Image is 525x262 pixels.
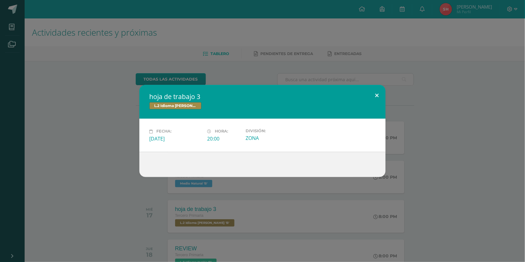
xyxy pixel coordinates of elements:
span: Fecha: [156,129,171,134]
div: [DATE] [149,135,202,142]
h2: hoja de trabajo 3 [149,92,376,101]
span: L.2 Idioma [PERSON_NAME] [149,102,202,109]
div: ZONA [246,135,299,141]
label: División: [246,129,299,133]
span: Hora: [215,129,228,134]
button: Close (Esc) [368,85,386,106]
div: 20:00 [207,135,241,142]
